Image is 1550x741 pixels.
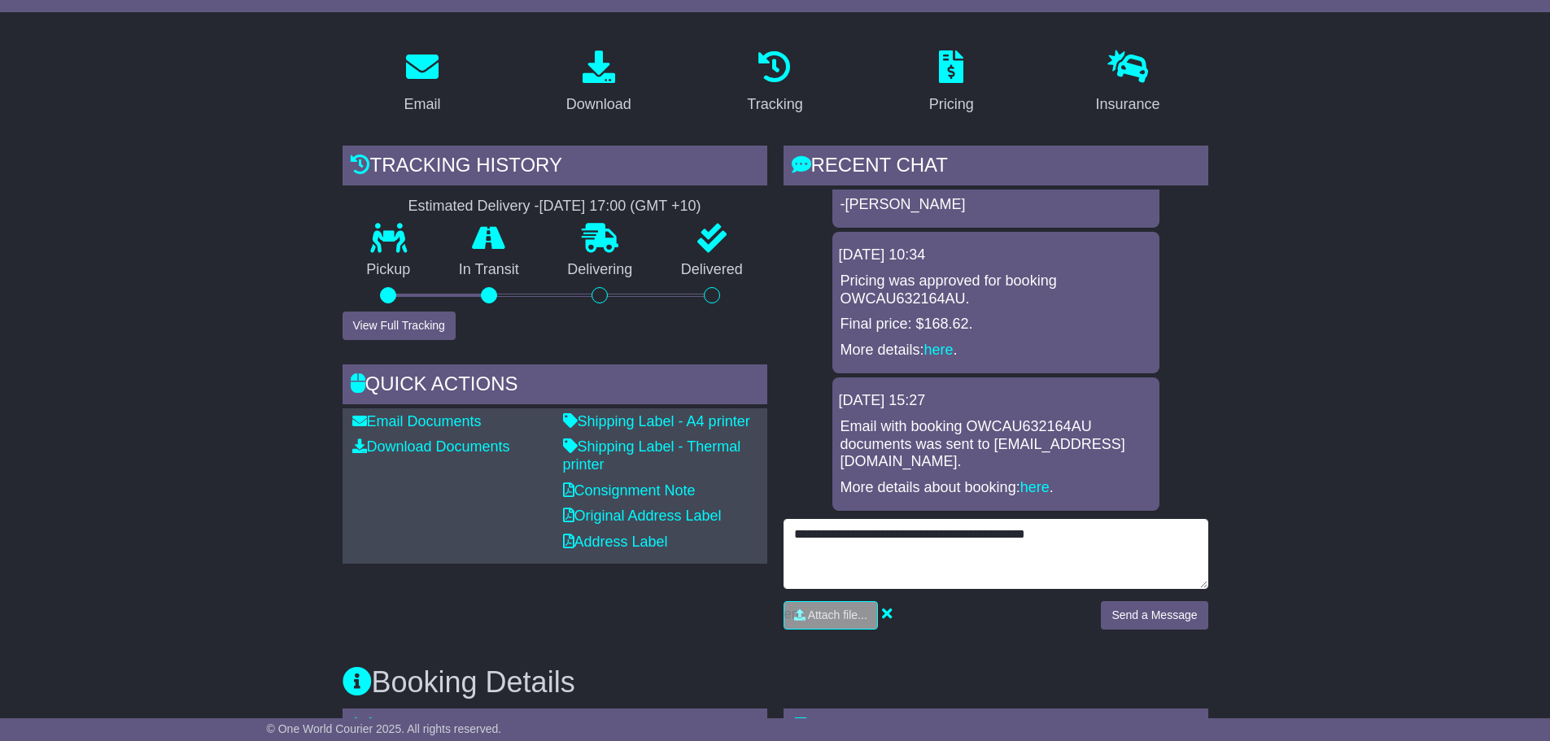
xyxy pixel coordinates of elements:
h3: Booking Details [343,666,1208,699]
a: Consignment Note [563,482,696,499]
div: Quick Actions [343,364,767,408]
a: Pricing [919,45,985,121]
div: Tracking history [343,146,767,190]
div: [DATE] 10:34 [839,246,1153,264]
span: © One World Courier 2025. All rights reserved. [267,722,502,735]
p: Email with booking OWCAU632164AU documents was sent to [EMAIL_ADDRESS][DOMAIN_NAME]. [840,418,1151,471]
div: Estimated Delivery - [343,198,767,216]
a: Email Documents [352,413,482,429]
div: Insurance [1096,94,1160,116]
a: Shipping Label - Thermal printer [563,438,741,473]
a: here [924,342,954,358]
p: In Transit [434,261,544,279]
button: View Full Tracking [343,312,456,340]
a: here [1020,479,1050,495]
p: Pricing was approved for booking OWCAU632164AU. [840,272,1151,307]
p: More details about booking: . [840,479,1151,497]
p: More details: . [840,342,1151,360]
p: Delivered [657,261,767,279]
a: Download [556,45,642,121]
a: Email [393,45,451,121]
div: [DATE] 17:00 (GMT +10) [539,198,701,216]
p: Final price: $168.62. [840,316,1151,333]
div: Tracking [747,94,802,116]
a: Original Address Label [563,508,722,524]
a: Address Label [563,534,668,550]
p: Delivering [544,261,657,279]
a: Download Documents [352,438,510,455]
button: Send a Message [1101,601,1207,630]
a: Shipping Label - A4 printer [563,413,750,429]
div: Email [404,94,440,116]
div: RECENT CHAT [784,146,1208,190]
a: Tracking [736,45,813,121]
div: [DATE] 15:27 [839,392,1153,410]
a: Insurance [1085,45,1171,121]
div: Download [566,94,631,116]
p: -[PERSON_NAME] [840,196,1151,214]
p: Pickup [343,261,435,279]
div: Pricing [929,94,974,116]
